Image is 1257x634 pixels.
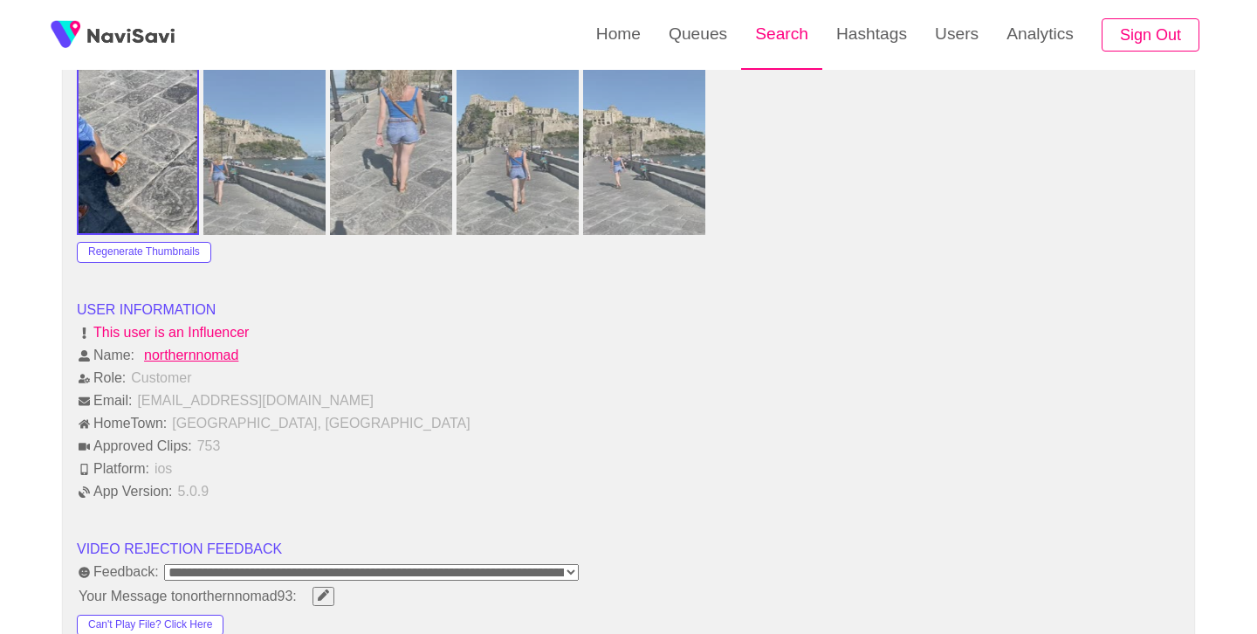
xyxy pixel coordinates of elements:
a: northernnomad [138,348,1180,363]
img: Castello Aragonese thumbnail 3 [330,60,452,235]
span: Edit Field [316,589,331,601]
span: Your Message to northernnomad93 : [77,589,299,604]
img: fireSpot [44,13,87,57]
li: USER INFORMATION [77,300,1180,320]
span: Name: [77,348,136,363]
img: Castello Aragonese thumbnail 2 [203,60,326,235]
span: Role: [77,370,127,386]
button: Sign Out [1102,18,1199,52]
span: Email: [77,393,134,409]
span: This user is an Influencer [77,325,251,341]
button: Edit Field [313,587,334,606]
span: Feedback: [77,564,161,580]
span: 5.0.9 [176,484,211,500]
button: Regenerate Thumbnails [77,242,211,263]
span: App Version: [77,484,175,500]
span: HomeTown: [77,416,168,431]
span: ios [153,461,174,477]
span: [GEOGRAPHIC_DATA], [GEOGRAPHIC_DATA] [170,416,471,431]
span: Customer [129,370,193,386]
img: Castello Aragonese thumbnail 1 [79,62,197,233]
span: northernnomad [142,348,240,363]
span: Platform: [77,461,151,477]
span: Approved Clips: [77,438,194,454]
span: 753 [196,438,223,454]
li: VIDEO REJECTION FEEDBACK [77,540,1180,561]
img: fireSpot [87,26,175,44]
span: [EMAIL_ADDRESS][DOMAIN_NAME] [135,393,375,409]
img: Castello Aragonese thumbnail 4 [457,60,579,235]
img: Castello Aragonese thumbnail 5 [583,60,705,235]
